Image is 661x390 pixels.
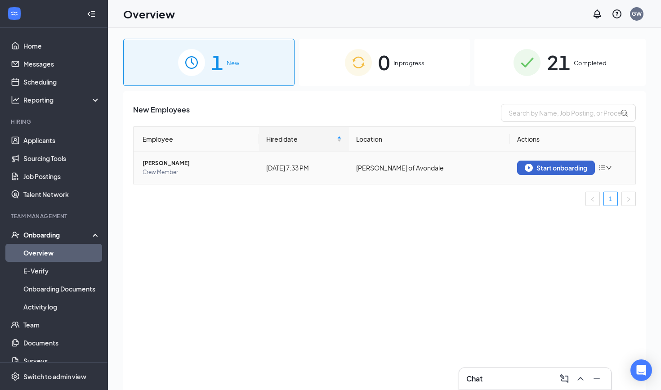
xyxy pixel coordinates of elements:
th: Actions [510,127,635,152]
input: Search by Name, Job Posting, or Process [501,104,636,122]
svg: ComposeMessage [559,373,570,384]
a: Activity log [23,298,100,316]
h3: Chat [466,374,482,384]
a: E-Verify [23,262,100,280]
svg: Collapse [87,9,96,18]
li: Next Page [621,192,636,206]
svg: QuestionInfo [612,9,622,19]
div: Hiring [11,118,98,126]
td: [PERSON_NAME] of Avondale [349,152,510,184]
a: Applicants [23,131,100,149]
a: Scheduling [23,73,100,91]
a: Surveys [23,352,100,370]
span: In progress [393,58,424,67]
a: Onboarding Documents [23,280,100,298]
span: 21 [547,47,570,78]
button: Minimize [590,372,604,386]
a: Job Postings [23,167,100,185]
span: 1 [211,47,223,78]
li: 1 [603,192,618,206]
th: Employee [134,127,259,152]
div: Onboarding [23,230,93,239]
span: New Employees [133,104,190,122]
div: [DATE] 7:33 PM [266,163,342,173]
span: 0 [378,47,390,78]
div: Switch to admin view [23,372,86,381]
span: Hired date [266,134,335,144]
a: Sourcing Tools [23,149,100,167]
svg: Settings [11,372,20,381]
th: Location [349,127,510,152]
a: Team [23,316,100,334]
a: Messages [23,55,100,73]
span: bars [598,164,606,171]
a: Talent Network [23,185,100,203]
span: New [227,58,239,67]
span: left [590,197,595,202]
button: ComposeMessage [557,372,572,386]
h1: Overview [123,6,175,22]
button: ChevronUp [573,372,588,386]
svg: Analysis [11,95,20,104]
span: down [606,165,612,171]
div: Reporting [23,95,101,104]
div: Open Intercom Messenger [630,359,652,381]
li: Previous Page [585,192,600,206]
div: Start onboarding [525,164,587,172]
button: left [585,192,600,206]
span: [PERSON_NAME] [143,159,252,168]
a: Documents [23,334,100,352]
a: 1 [604,192,617,206]
svg: Notifications [592,9,603,19]
div: GW [632,10,642,18]
svg: UserCheck [11,230,20,239]
span: right [626,197,631,202]
span: Completed [574,58,607,67]
div: Team Management [11,212,98,220]
span: Crew Member [143,168,252,177]
button: Start onboarding [517,161,595,175]
svg: ChevronUp [575,373,586,384]
svg: Minimize [591,373,602,384]
button: right [621,192,636,206]
a: Home [23,37,100,55]
a: Overview [23,244,100,262]
svg: WorkstreamLogo [10,9,19,18]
